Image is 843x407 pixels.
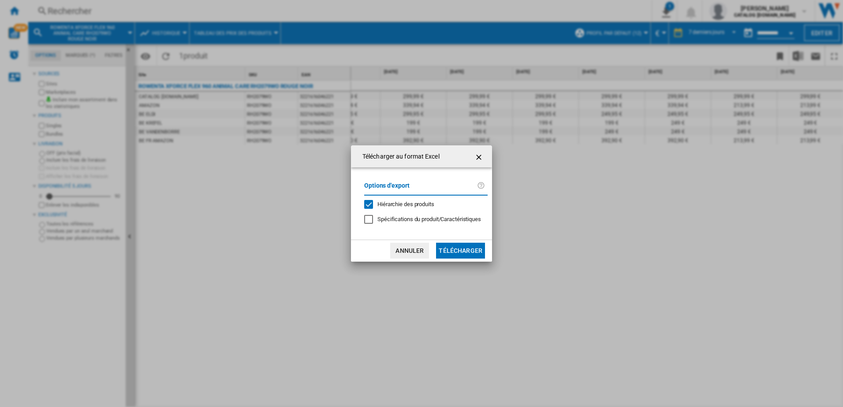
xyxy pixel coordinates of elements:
[364,200,481,208] md-checkbox: Hiérarchie des produits
[364,181,477,197] label: Options d'export
[390,243,429,259] button: Annuler
[377,215,481,223] div: S'applique uniquement à la vision catégorie
[474,152,485,163] ng-md-icon: getI18NText('BUTTONS.CLOSE_DIALOG')
[377,216,481,222] span: Spécifications du produit/Caractéristiques
[436,243,485,259] button: Télécharger
[351,145,492,261] md-dialog: Télécharger au ...
[358,152,440,161] h4: Télécharger au format Excel
[471,148,489,165] button: getI18NText('BUTTONS.CLOSE_DIALOG')
[377,201,434,207] span: Hiérarchie des produits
